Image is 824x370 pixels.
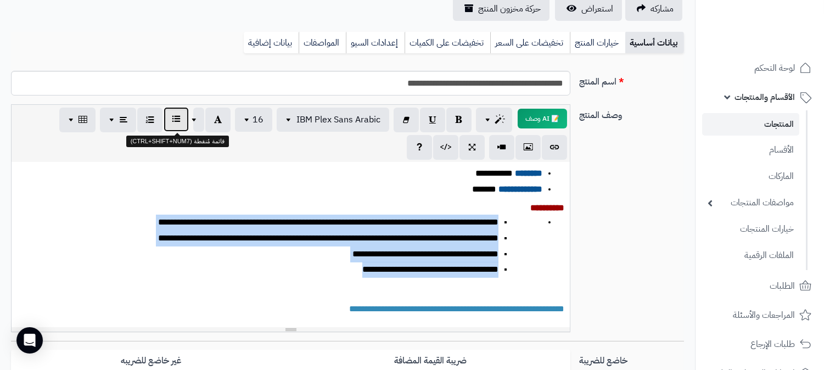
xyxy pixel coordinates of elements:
span: حركة مخزون المنتج [478,2,541,15]
a: لوحة التحكم [702,55,817,81]
span: طلبات الإرجاع [750,337,795,352]
a: طلبات الإرجاع [702,331,817,357]
span: المراجعات والأسئلة [733,307,795,323]
a: الماركات [702,165,799,188]
span: الأقسام والمنتجات [735,89,795,105]
a: مواصفات المنتجات [702,191,799,215]
span: 16 [253,113,264,126]
a: المراجعات والأسئلة [702,302,817,328]
a: خيارات المنتج [570,32,625,54]
a: تخفيضات على السعر [490,32,570,54]
a: بيانات إضافية [244,32,299,54]
label: اسم المنتج [575,71,688,88]
span: لوحة التحكم [754,60,795,76]
button: 16 [235,108,272,132]
div: Open Intercom Messenger [16,327,43,354]
button: 📝 AI وصف [518,109,567,128]
a: بيانات أساسية [625,32,684,54]
div: قائمة مُنقطة (CTRL+SHIFT+NUM7) [126,136,229,148]
label: وصف المنتج [575,104,688,122]
button: IBM Plex Sans Arabic [277,108,389,132]
a: الطلبات [702,273,817,299]
span: مشاركه [651,2,674,15]
a: الأقسام [702,138,799,162]
span: IBM Plex Sans Arabic [296,113,380,126]
a: خيارات المنتجات [702,217,799,241]
a: إعدادات السيو [346,32,405,54]
span: الطلبات [770,278,795,294]
a: تخفيضات على الكميات [405,32,490,54]
img: logo-2.png [749,31,814,54]
a: المواصفات [299,32,346,54]
a: الملفات الرقمية [702,244,799,267]
label: خاضع للضريبة [575,350,688,367]
a: المنتجات [702,113,799,136]
span: استعراض [581,2,613,15]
